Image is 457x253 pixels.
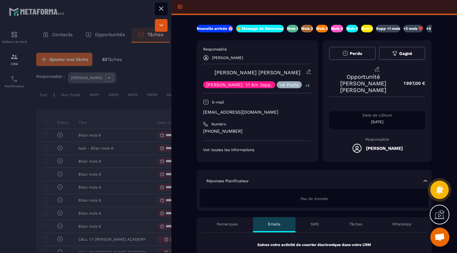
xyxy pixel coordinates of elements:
[350,51,362,56] span: Perdu
[379,47,426,60] button: Gagné
[203,47,312,52] p: Responsable
[206,83,272,87] p: [PERSON_NAME]. 1:1 6m 3app.
[301,196,328,201] span: Pas de donnée
[303,82,312,89] p: +3
[217,222,238,227] p: Remarques
[212,56,243,60] p: [PERSON_NAME]
[329,47,376,60] button: Perdu
[213,242,416,247] p: Suivez votre activité de courrier électronique dans votre CRM
[349,222,362,227] p: Tâches
[366,146,403,151] h5: [PERSON_NAME]
[329,137,425,142] p: Responsable
[311,222,319,227] p: SMS
[206,178,249,183] p: Réponses Planificateur
[203,109,312,115] p: [EMAIL_ADDRESS][DOMAIN_NAME]
[215,70,301,76] a: [PERSON_NAME] [PERSON_NAME]
[392,222,412,227] p: WhatsApp
[268,222,280,227] p: Emails
[399,51,412,56] span: Gagné
[329,113,425,118] p: Date de clôture
[212,100,224,105] p: E-mail
[329,119,425,124] p: [DATE]
[397,77,425,90] p: 1 997,00 €
[329,73,397,93] p: Opportunité [PERSON_NAME] [PERSON_NAME]
[203,147,312,152] p: Voir toutes les informations
[203,128,312,134] p: [PHONE_NUMBER]
[430,228,449,247] div: Ouvrir le chat
[280,83,299,87] p: v4 Podia
[211,122,226,127] p: Numéro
